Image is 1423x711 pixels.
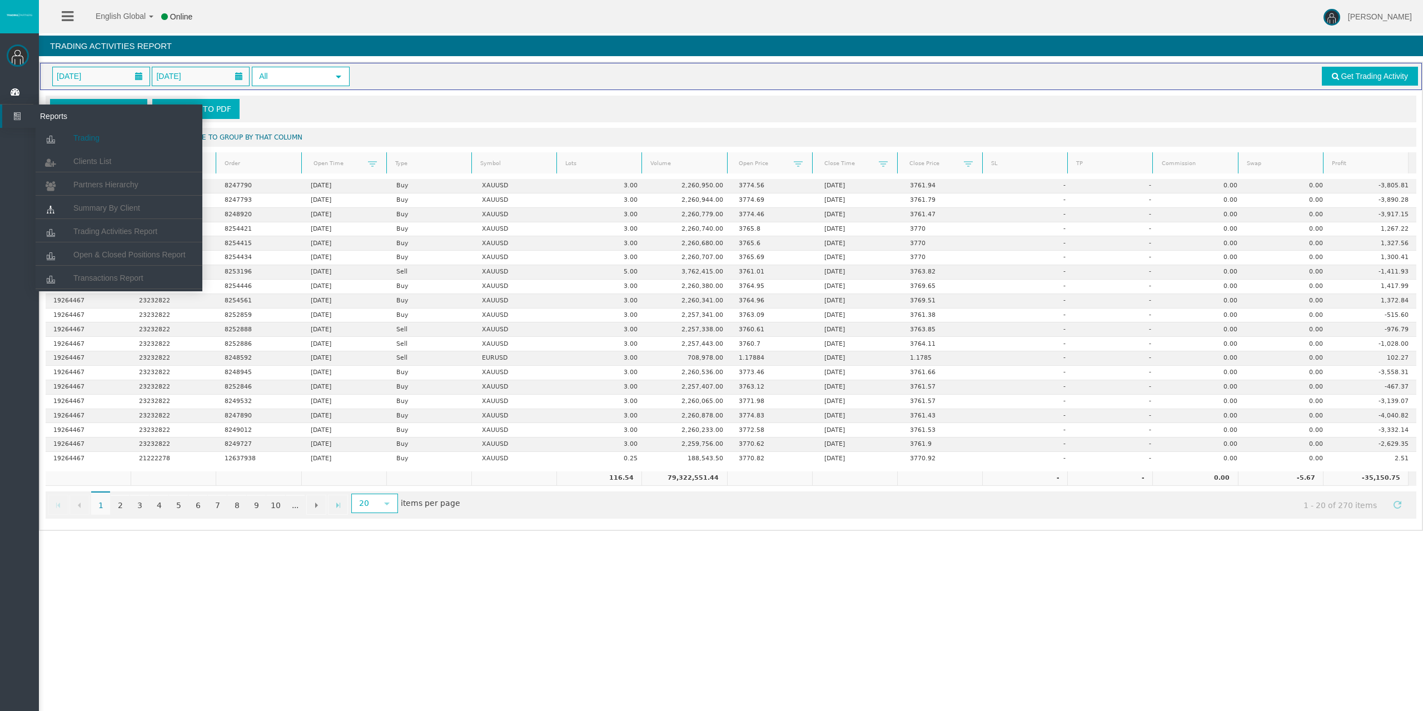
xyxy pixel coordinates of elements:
[1245,309,1331,323] td: 0.00
[388,156,470,171] a: Type
[474,380,560,395] td: XAUUSD
[560,322,645,337] td: 3.00
[902,351,988,366] td: 1.1785
[1245,208,1331,222] td: 0.00
[217,337,302,351] td: 8252886
[302,222,388,237] td: [DATE]
[73,203,140,212] span: Summary By Client
[1245,280,1331,294] td: 0.00
[902,309,988,323] td: 3761.38
[560,251,645,265] td: 3.00
[36,151,202,171] a: Clients List
[560,294,645,309] td: 3.00
[36,198,202,218] a: Summary By Client
[302,251,388,265] td: [DATE]
[73,227,157,236] span: Trading Activities Report
[217,179,302,193] td: 8247790
[217,193,302,208] td: 8247793
[1245,222,1331,237] td: 0.00
[1245,294,1331,309] td: 0.00
[131,395,217,409] td: 23232822
[988,193,1073,208] td: -
[389,294,474,309] td: Buy
[731,351,817,366] td: 1.17884
[2,105,202,128] a: Reports
[560,351,645,366] td: 3.00
[474,337,560,351] td: XAUUSD
[1160,265,1245,280] td: 0.00
[817,208,902,222] td: [DATE]
[731,309,817,323] td: 3763.09
[253,68,329,85] span: All
[1074,380,1160,395] td: -
[131,337,217,351] td: 23232822
[731,236,817,251] td: 3765.6
[560,222,645,237] td: 3.00
[988,409,1073,424] td: -
[1074,208,1160,222] td: -
[817,294,902,309] td: [DATE]
[1160,322,1245,337] td: 0.00
[1074,222,1160,237] td: -
[131,409,217,424] td: 23232822
[817,351,902,366] td: [DATE]
[645,208,731,222] td: 2,260,779.00
[474,366,560,380] td: XAUUSD
[1160,236,1245,251] td: 0.00
[389,337,474,351] td: Sell
[1245,395,1331,409] td: 0.00
[46,409,131,424] td: 19264467
[817,380,902,395] td: [DATE]
[389,322,474,337] td: Sell
[474,179,560,193] td: XAUUSD
[1331,251,1416,265] td: 1,300.41
[46,294,131,309] td: 19264467
[1074,395,1160,409] td: -
[389,236,474,251] td: Buy
[731,380,817,395] td: 3763.12
[474,236,560,251] td: XAUUSD
[902,322,988,337] td: 3763.85
[1324,9,1340,26] img: user-image
[1331,380,1416,395] td: -467.37
[474,409,560,424] td: XAUUSD
[1245,193,1331,208] td: 0.00
[1240,156,1321,171] a: Swap
[217,280,302,294] td: 8254446
[988,208,1073,222] td: -
[988,366,1073,380] td: -
[73,133,99,142] span: Trading
[302,337,388,351] td: [DATE]
[131,309,217,323] td: 23232822
[645,409,731,424] td: 2,260,878.00
[217,322,302,337] td: 8252888
[217,380,302,395] td: 8252846
[131,351,217,366] td: 23232822
[1245,179,1331,193] td: 0.00
[1160,337,1245,351] td: 0.00
[1331,208,1416,222] td: -3,917.15
[217,309,302,323] td: 8252859
[46,322,131,337] td: 19264467
[645,337,731,351] td: 2,257,443.00
[217,251,302,265] td: 8254434
[560,280,645,294] td: 3.00
[474,280,560,294] td: XAUUSD
[217,236,302,251] td: 8254415
[1074,236,1160,251] td: -
[645,366,731,380] td: 2,260,536.00
[46,351,131,366] td: 19264467
[817,337,902,351] td: [DATE]
[389,366,474,380] td: Buy
[1331,309,1416,323] td: -515.60
[1074,322,1160,337] td: -
[1348,12,1412,21] span: [PERSON_NAME]
[902,208,988,222] td: 3761.47
[560,366,645,380] td: 3.00
[1331,280,1416,294] td: 1,417.99
[81,12,146,21] span: English Global
[1074,193,1160,208] td: -
[1331,265,1416,280] td: -1,411.93
[217,395,302,409] td: 8249532
[1331,193,1416,208] td: -3,890.28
